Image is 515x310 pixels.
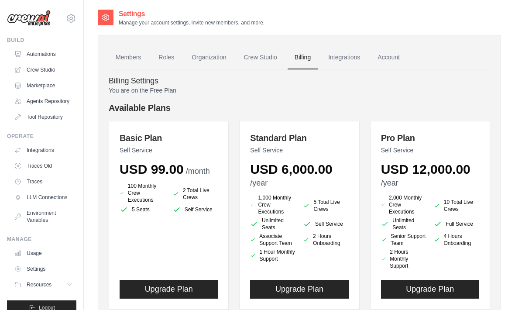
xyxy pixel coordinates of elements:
[10,190,76,204] a: LLM Connections
[250,248,296,262] li: 1 Hour Monthly Support
[250,194,296,215] li: 1,000 Monthly Crew Executions
[250,162,332,176] span: USD 6,000.00
[10,206,76,227] a: Environment Variables
[10,47,76,61] a: Automations
[7,37,76,44] div: Build
[186,167,210,176] span: /month
[172,184,218,203] li: 2 Total Live Crews
[303,196,349,215] li: 5 Total Live Crews
[109,76,490,86] h4: Billing Settings
[27,281,51,288] span: Resources
[381,248,427,269] li: 2 Hours Monthly Support
[172,205,218,214] li: Self Service
[250,280,348,299] button: Upgrade Plan
[250,217,296,231] li: Unlimited Seats
[10,246,76,260] a: Usage
[381,179,398,187] span: /year
[250,132,348,144] h3: Standard Plan
[120,162,184,176] span: USD 99.00
[109,46,148,69] a: Members
[7,10,51,27] img: Logo
[321,46,367,69] a: Integrations
[185,46,233,69] a: Organization
[109,86,490,95] p: You are on the Free Plan
[10,175,76,189] a: Traces
[119,9,264,19] h2: Settings
[303,217,349,231] li: Self Service
[433,217,479,231] li: Full Service
[303,233,349,247] li: 2 Hours Onboarding
[151,46,181,69] a: Roles
[250,146,348,155] p: Self Service
[381,194,427,215] li: 2,000 Monthly Crew Executions
[250,233,296,247] li: Associate Support Team
[120,205,165,214] li: 5 Seats
[120,280,218,299] button: Upgrade Plan
[433,196,479,215] li: 10 Total Live Crews
[10,110,76,124] a: Tool Repository
[7,133,76,140] div: Operate
[119,19,264,26] p: Manage your account settings, invite new members, and more.
[7,236,76,243] div: Manage
[237,46,284,69] a: Crew Studio
[433,233,479,247] li: 4 Hours Onboarding
[120,183,165,203] li: 100 Monthly Crew Executions
[250,179,268,187] span: /year
[381,233,427,247] li: Senior Support Team
[10,159,76,173] a: Traces Old
[381,217,427,231] li: Unlimited Seats
[120,146,218,155] p: Self Service
[381,132,479,144] h3: Pro Plan
[10,262,76,276] a: Settings
[371,46,407,69] a: Account
[10,94,76,108] a: Agents Repository
[10,63,76,77] a: Crew Studio
[109,102,490,114] h4: Available Plans
[381,162,470,176] span: USD 12,000.00
[10,143,76,157] a: Integrations
[288,46,318,69] a: Billing
[10,79,76,93] a: Marketplace
[120,132,218,144] h3: Basic Plan
[381,280,479,299] button: Upgrade Plan
[381,146,479,155] p: Self Service
[10,278,76,292] button: Resources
